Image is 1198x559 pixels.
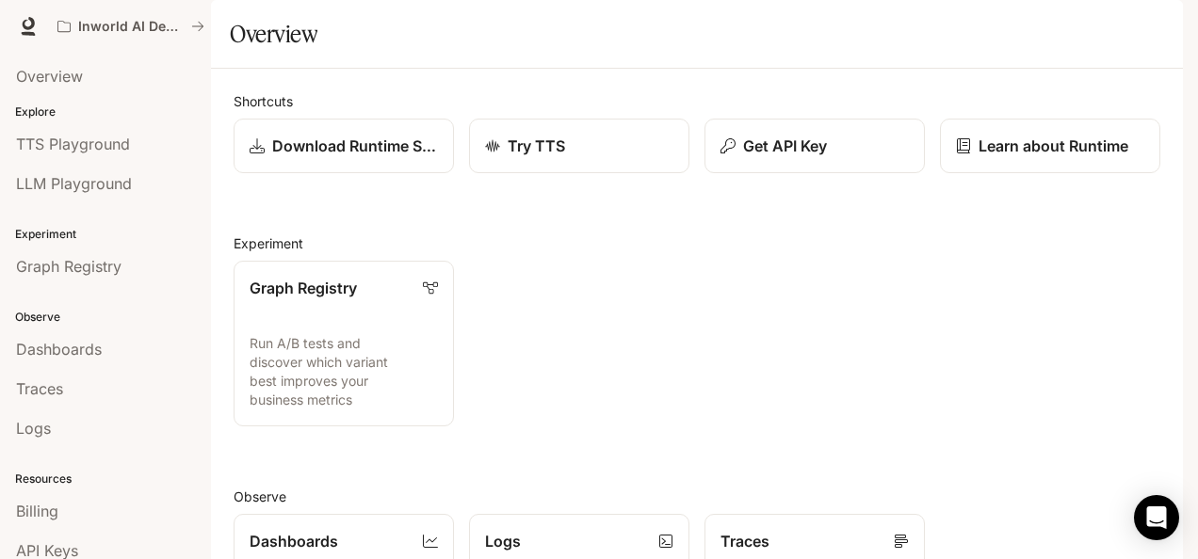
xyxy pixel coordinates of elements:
p: Run A/B tests and discover which variant best improves your business metrics [250,334,438,409]
p: Logs [485,530,521,552]
button: All workspaces [49,8,213,45]
p: Traces [720,530,769,552]
div: Open Intercom Messenger [1134,495,1179,540]
a: Graph RegistryRun A/B tests and discover which variant best improves your business metrics [234,261,454,426]
h2: Shortcuts [234,91,1160,111]
a: Try TTS [469,119,689,173]
a: Learn about Runtime [940,119,1160,173]
a: Download Runtime SDK [234,119,454,173]
h2: Observe [234,487,1160,506]
h2: Experiment [234,233,1160,253]
p: Learn about Runtime [979,135,1128,157]
p: Graph Registry [250,277,357,299]
p: Try TTS [508,135,565,157]
p: Download Runtime SDK [272,135,438,157]
p: Inworld AI Demos [78,19,184,35]
p: Get API Key [743,135,827,157]
p: Dashboards [250,530,338,552]
h1: Overview [230,15,317,53]
button: Get API Key [704,119,925,173]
